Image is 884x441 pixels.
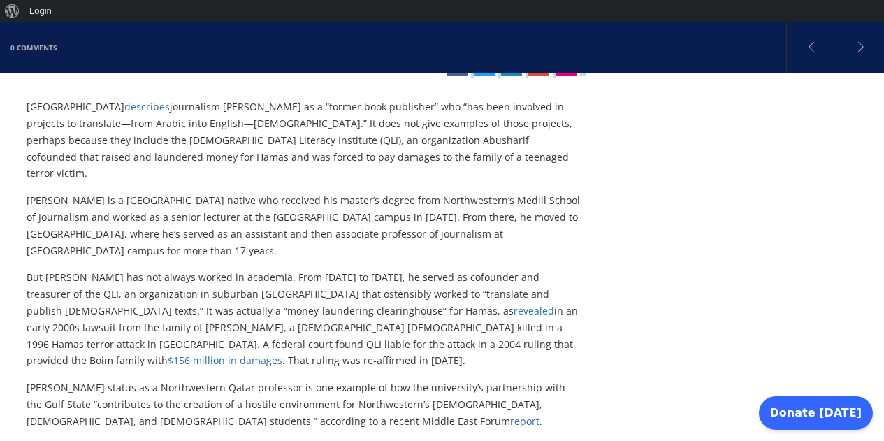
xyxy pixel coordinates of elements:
[124,100,170,113] a: describes
[27,269,581,369] p: But [PERSON_NAME] has not always worked in academia. From [DATE] to [DATE], he served as cofounde...
[510,414,539,428] a: report
[168,354,282,367] a: $156 million in damages
[27,379,581,429] p: [PERSON_NAME] status as a Northwestern Qatar professor is one example of how the university’s par...
[27,192,581,259] p: [PERSON_NAME] is a [GEOGRAPHIC_DATA] native who received his master’s degree from Northwestern’s ...
[27,99,581,182] p: [GEOGRAPHIC_DATA] journalism [PERSON_NAME] as a “former book publisher” who “has been involved in...
[514,304,554,317] a: revealed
